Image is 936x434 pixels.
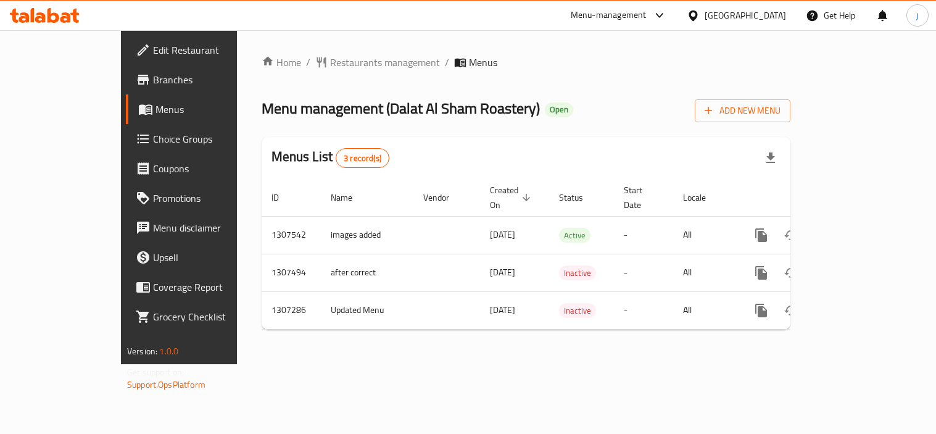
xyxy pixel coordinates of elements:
td: 1307286 [262,291,321,329]
a: Upsell [126,243,277,272]
span: Menus [469,55,497,70]
h2: Menus List [271,148,389,168]
a: Menus [126,94,277,124]
button: Add New Menu [695,99,790,122]
button: Change Status [776,258,806,288]
span: ID [271,190,295,205]
span: Inactive [559,304,596,318]
span: Restaurants management [330,55,440,70]
td: All [673,291,737,329]
td: after correct [321,254,413,291]
span: Get support on: [127,364,184,380]
span: Menu disclaimer [153,220,267,235]
span: Coupons [153,161,267,176]
span: j [916,9,918,22]
span: 3 record(s) [336,152,389,164]
a: Support.OpsPlatform [127,377,205,393]
span: Menus [155,102,267,117]
button: Change Status [776,296,806,325]
td: 1307494 [262,254,321,291]
span: Add New Menu [705,103,781,119]
span: Coverage Report [153,280,267,294]
a: Edit Restaurant [126,35,277,65]
a: Home [262,55,301,70]
span: Branches [153,72,267,87]
td: - [614,254,673,291]
a: Coverage Report [126,272,277,302]
span: Start Date [624,183,658,212]
a: Menu disclaimer [126,213,277,243]
span: Name [331,190,368,205]
div: [GEOGRAPHIC_DATA] [705,9,786,22]
span: Inactive [559,266,596,280]
span: Vendor [423,190,465,205]
td: - [614,291,673,329]
span: 1.0.0 [159,343,178,359]
td: All [673,254,737,291]
span: [DATE] [490,302,515,318]
a: Branches [126,65,277,94]
span: Upsell [153,250,267,265]
span: Locale [683,190,722,205]
td: 1307542 [262,216,321,254]
span: Active [559,228,590,243]
a: Choice Groups [126,124,277,154]
td: All [673,216,737,254]
span: Status [559,190,599,205]
span: Menu management ( Dalat Al Sham Roastery ) [262,94,540,122]
table: enhanced table [262,179,875,330]
button: more [747,258,776,288]
span: Grocery Checklist [153,309,267,324]
th: Actions [737,179,875,217]
span: [DATE] [490,264,515,280]
button: more [747,296,776,325]
span: Version: [127,343,157,359]
span: Created On [490,183,534,212]
a: Restaurants management [315,55,440,70]
span: Edit Restaurant [153,43,267,57]
button: Change Status [776,220,806,250]
a: Grocery Checklist [126,302,277,332]
li: / [306,55,310,70]
div: Menu-management [571,8,647,23]
span: Promotions [153,191,267,206]
a: Coupons [126,154,277,183]
td: - [614,216,673,254]
td: Updated Menu [321,291,413,329]
button: more [747,220,776,250]
div: Open [545,102,573,117]
a: Promotions [126,183,277,213]
li: / [445,55,449,70]
div: Total records count [336,148,389,168]
nav: breadcrumb [262,55,790,70]
div: Export file [756,143,785,173]
span: Choice Groups [153,131,267,146]
td: images added [321,216,413,254]
span: [DATE] [490,227,515,243]
span: Open [545,104,573,115]
div: Inactive [559,265,596,280]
